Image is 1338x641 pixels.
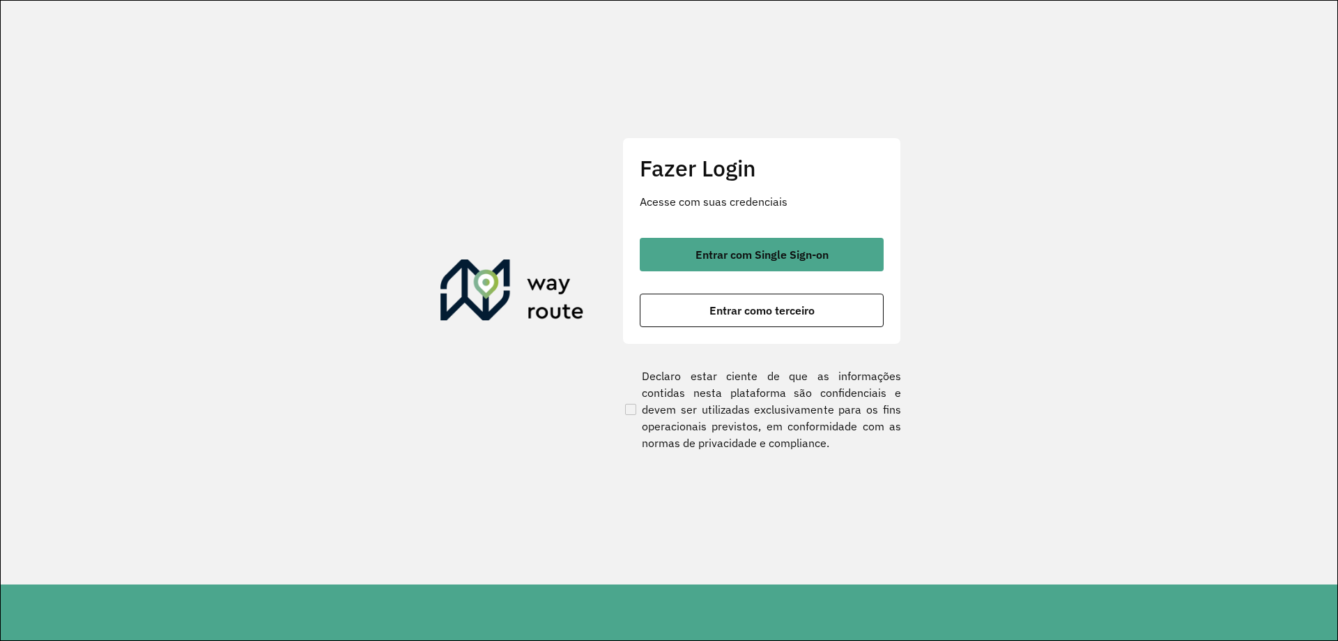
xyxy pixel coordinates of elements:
h2: Fazer Login [640,155,884,181]
p: Acesse com suas credenciais [640,193,884,210]
button: button [640,294,884,327]
button: button [640,238,884,271]
img: Roteirizador AmbevTech [440,259,584,326]
span: Entrar como terceiro [709,305,815,316]
label: Declaro estar ciente de que as informações contidas nesta plataforma são confidenciais e devem se... [622,368,901,451]
span: Entrar com Single Sign-on [695,249,829,260]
